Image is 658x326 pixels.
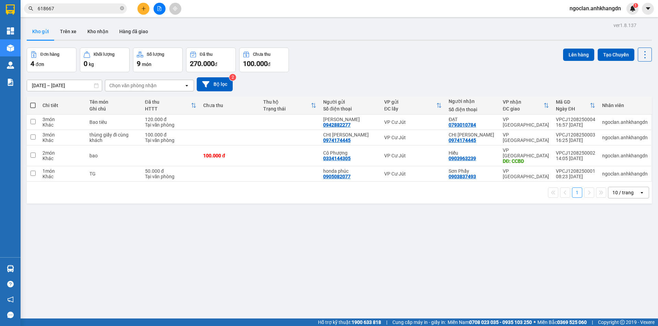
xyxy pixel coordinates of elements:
[80,48,130,72] button: Khối lượng0kg
[449,122,476,128] div: 0793010784
[384,106,436,112] div: ĐC lấy
[27,23,54,40] button: Kho gửi
[630,5,636,12] img: icon-new-feature
[7,79,14,86] img: solution-icon
[645,5,651,12] span: caret-down
[642,3,654,15] button: caret-down
[200,52,212,57] div: Đã thu
[602,153,648,158] div: ngoclan.anhkhangdn
[42,138,83,143] div: Khác
[602,135,648,140] div: ngoclan.anhkhangdn
[145,99,191,105] div: Đã thu
[323,122,351,128] div: 0942882277
[7,312,14,318] span: message
[556,156,595,161] div: 14:05 [DATE]
[169,3,181,15] button: aim
[7,265,14,272] img: warehouse-icon
[449,168,496,174] div: Sơn Phẩy
[203,153,256,158] div: 100.000 đ
[38,5,119,12] input: Tìm tên, số ĐT hoặc mã đơn
[147,52,164,57] div: Số lượng
[323,138,351,143] div: 0974174445
[42,122,83,128] div: Khác
[602,119,648,125] div: ngoclan.anhkhangdn
[552,96,599,115] th: Toggle SortBy
[114,23,154,40] button: Hàng đã giao
[42,156,83,161] div: Khác
[323,150,377,156] div: Cô Phượng
[6,4,15,15] img: logo-vxr
[556,138,595,143] div: 16:25 [DATE]
[323,168,377,174] div: honda phúc
[323,99,377,105] div: Người gửi
[556,174,595,179] div: 08:23 [DATE]
[145,117,196,122] div: 120.000 đ
[7,27,14,35] img: dashboard-icon
[145,174,196,179] div: Tại văn phòng
[203,103,256,108] div: Chưa thu
[449,107,496,112] div: Số điện thoại
[215,62,217,67] span: đ
[449,156,476,161] div: 0903963239
[89,99,138,105] div: Tên món
[384,135,442,140] div: VP Cư Jút
[89,119,138,125] div: Bao tiêu
[145,168,196,174] div: 50.000 đ
[27,80,102,91] input: Select a date range.
[268,62,270,67] span: đ
[145,122,196,128] div: Tại văn phòng
[89,106,138,112] div: Ghi chú
[142,62,151,67] span: món
[27,48,76,72] button: Đơn hàng4đơn
[7,296,14,303] span: notification
[449,138,476,143] div: 0974174445
[556,168,595,174] div: VPCJ1208250001
[602,103,648,108] div: Nhân viên
[253,52,270,57] div: Chưa thu
[89,132,138,143] div: thùng giấy đi cùng khách
[323,117,377,122] div: Hồng Ngọc
[633,3,638,8] sup: 1
[239,48,289,72] button: Chưa thu100.000đ
[173,6,178,11] span: aim
[145,106,191,112] div: HTTT
[142,96,200,115] th: Toggle SortBy
[154,3,166,15] button: file-add
[503,106,544,112] div: ĐC giao
[36,62,44,67] span: đơn
[503,147,549,158] div: VP [GEOGRAPHIC_DATA]
[634,3,637,8] span: 1
[145,132,196,138] div: 100.000 đ
[318,318,381,326] span: Hỗ trợ kỹ thuật:
[503,117,549,128] div: VP [GEOGRAPHIC_DATA]
[197,77,233,91] button: Bộ lọc
[449,132,496,138] div: CHỊ PHƯƠNG
[384,119,442,125] div: VP Cư Jút
[84,60,87,68] span: 0
[469,320,532,325] strong: 0708 023 035 - 0935 103 250
[109,82,157,89] div: Chọn văn phòng nhận
[613,22,636,29] div: ver 1.8.137
[31,60,34,68] span: 4
[384,99,436,105] div: VP gửi
[392,318,446,326] span: Cung cấp máy in - giấy in:
[243,60,268,68] span: 100.000
[384,171,442,177] div: VP Cư Jút
[89,171,138,177] div: TG
[42,117,83,122] div: 3 món
[7,62,14,69] img: warehouse-icon
[263,99,311,105] div: Thu hộ
[120,6,124,10] span: close-circle
[157,6,162,11] span: file-add
[449,117,496,122] div: ĐẠT
[120,5,124,12] span: close-circle
[137,60,141,68] span: 9
[556,122,595,128] div: 16:57 [DATE]
[534,321,536,324] span: ⚪️
[260,96,320,115] th: Toggle SortBy
[448,318,532,326] span: Miền Nam
[263,106,311,112] div: Trạng thái
[537,318,587,326] span: Miền Bắc
[639,190,645,195] svg: open
[323,156,351,161] div: 0334144305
